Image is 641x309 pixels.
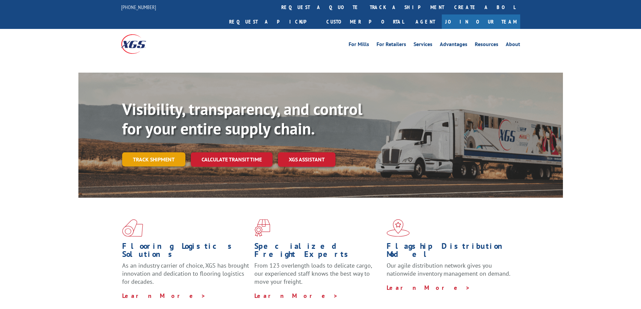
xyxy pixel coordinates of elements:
a: About [506,42,520,49]
a: Learn More > [254,292,338,300]
h1: Flooring Logistics Solutions [122,242,249,262]
a: Customer Portal [321,14,409,29]
a: Track shipment [122,152,185,166]
a: Calculate transit time [191,152,273,167]
p: From 123 overlength loads to delicate cargo, our experienced staff knows the best way to move you... [254,262,382,292]
a: Resources [475,42,498,49]
a: Advantages [440,42,467,49]
span: Our agile distribution network gives you nationwide inventory management on demand. [387,262,510,277]
img: xgs-icon-focused-on-flooring-red [254,219,270,237]
h1: Specialized Freight Experts [254,242,382,262]
a: For Mills [349,42,369,49]
a: [PHONE_NUMBER] [121,4,156,10]
img: xgs-icon-total-supply-chain-intelligence-red [122,219,143,237]
img: xgs-icon-flagship-distribution-model-red [387,219,410,237]
h1: Flagship Distribution Model [387,242,514,262]
a: Learn More > [387,284,470,292]
a: Services [414,42,432,49]
a: XGS ASSISTANT [278,152,335,167]
a: Agent [409,14,442,29]
a: For Retailers [377,42,406,49]
b: Visibility, transparency, and control for your entire supply chain. [122,99,362,139]
a: Join Our Team [442,14,520,29]
a: Learn More > [122,292,206,300]
a: Request a pickup [224,14,321,29]
span: As an industry carrier of choice, XGS has brought innovation and dedication to flooring logistics... [122,262,249,285]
